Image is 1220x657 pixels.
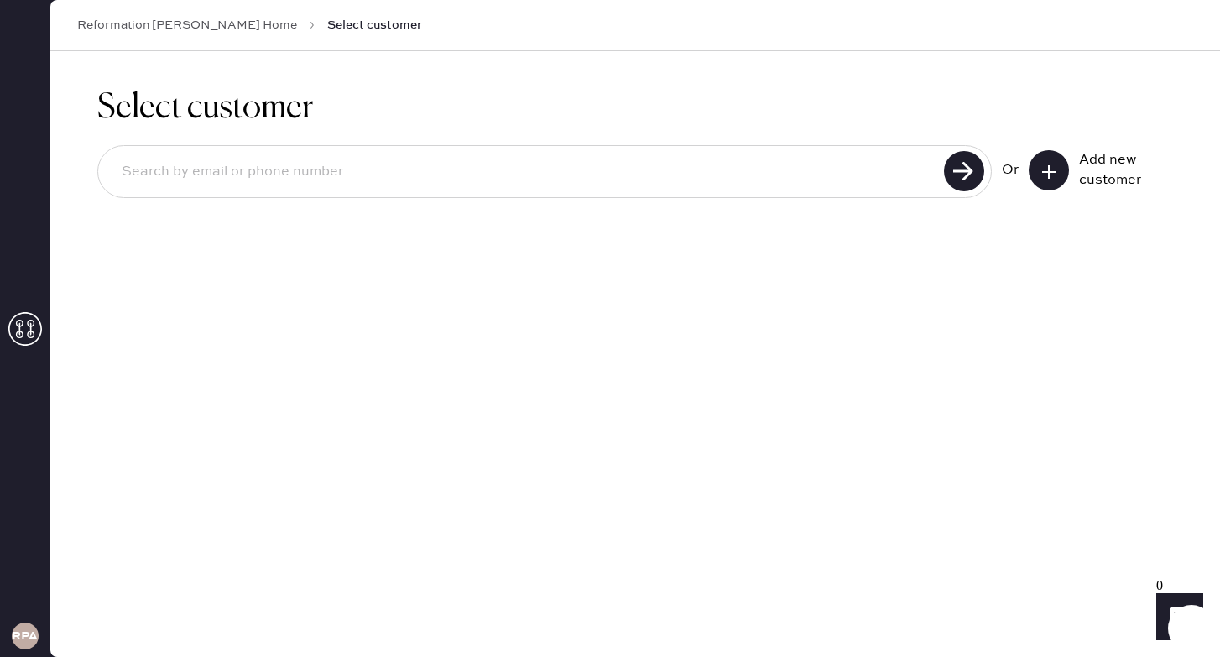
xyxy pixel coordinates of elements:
[97,88,1173,128] h1: Select customer
[108,153,939,191] input: Search by email or phone number
[1140,581,1212,654] iframe: Front Chat
[77,17,297,34] a: Reformation [PERSON_NAME] Home
[1002,160,1019,180] div: Or
[1079,150,1163,190] div: Add new customer
[327,17,422,34] span: Select customer
[12,630,38,642] h3: RPA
